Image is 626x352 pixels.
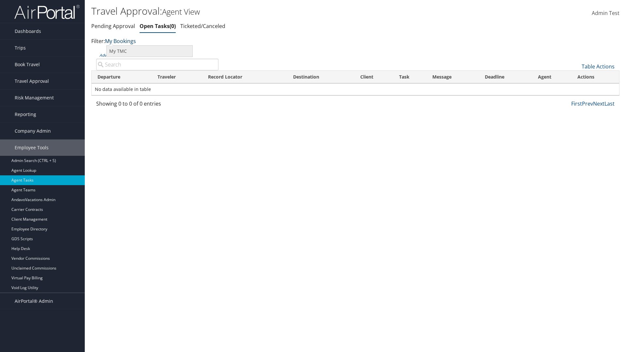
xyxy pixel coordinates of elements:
[572,71,619,83] th: Actions
[15,73,49,89] span: Travel Approval
[426,71,479,83] th: Message: activate to sort column ascending
[15,106,36,123] span: Reporting
[592,3,619,23] a: Admin Test
[180,22,225,30] a: Ticketed/Canceled
[571,100,582,107] a: First
[582,63,615,70] a: Table Actions
[287,71,354,83] th: Destination: activate to sort column ascending
[91,37,443,46] p: Filter:
[152,71,202,83] th: Traveler: activate to sort column ascending
[15,293,53,309] span: AirPortal® Admin
[202,71,287,83] th: Record Locator: activate to sort column ascending
[592,9,619,17] span: Admin Test
[582,100,593,107] a: Prev
[14,4,80,20] img: airportal-logo.png
[15,56,40,73] span: Book Travel
[170,22,176,30] span: 0
[162,6,200,17] small: Agent View
[532,71,572,83] th: Agent: activate to sort column ascending
[393,71,426,83] th: Task: activate to sort column ascending
[99,52,131,58] a: Advanced Search
[479,71,532,83] th: Deadline: activate to sort column ascending
[354,71,393,83] th: Client: activate to sort column ascending
[92,83,619,95] td: No data available in table
[15,123,51,139] span: Company Admin
[92,71,152,83] th: Departure: activate to sort column descending
[140,22,176,30] a: Open Tasks0
[96,100,218,111] div: Showing 0 to 0 of 0 entries
[91,22,135,30] a: Pending Approval
[15,40,26,56] span: Trips
[593,100,604,107] a: Next
[105,37,136,45] a: My Bookings
[107,46,192,57] a: My TMC
[15,139,49,156] span: Employee Tools
[15,90,54,106] span: Risk Management
[91,4,443,18] h1: Travel Approval:
[96,59,218,70] input: Advanced Search
[604,100,615,107] a: Last
[15,23,41,39] span: Dashboards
